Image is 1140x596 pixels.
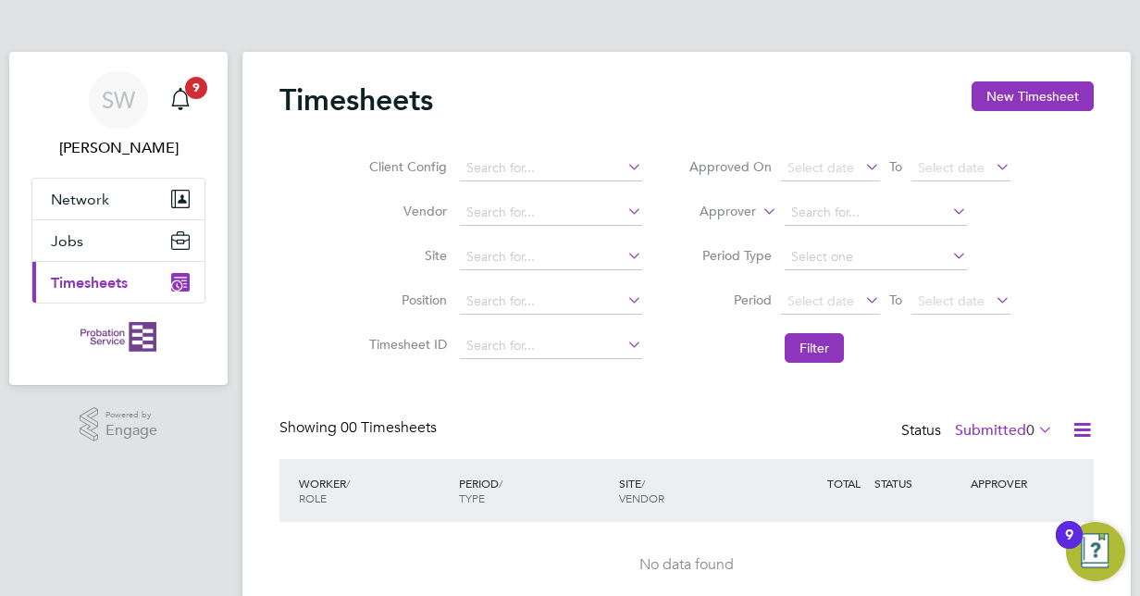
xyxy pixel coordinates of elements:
[32,262,204,303] button: Timesheets
[364,203,447,219] label: Vendor
[673,203,756,221] label: Approver
[1066,522,1125,581] button: Open Resource Center, 9 new notifications
[1026,421,1035,440] span: 0
[51,232,83,250] span: Jobs
[364,247,447,264] label: Site
[102,88,135,112] span: SW
[31,137,205,159] span: Serge Winthe
[105,407,157,423] span: Powered by
[884,155,908,179] span: To
[185,77,207,99] span: 9
[688,292,772,308] label: Period
[105,423,157,439] span: Engage
[31,322,205,352] a: Go to home page
[787,159,854,176] span: Select date
[1065,535,1073,559] div: 9
[364,336,447,353] label: Timesheet ID
[460,155,642,181] input: Search for...
[81,322,155,352] img: probationservice-logo-retina.png
[346,476,350,490] span: /
[80,407,158,442] a: Powered byEngage
[9,52,228,385] nav: Main navigation
[460,333,642,359] input: Search for...
[279,81,433,118] h2: Timesheets
[688,247,772,264] label: Period Type
[460,200,642,226] input: Search for...
[641,476,645,490] span: /
[918,159,985,176] span: Select date
[364,158,447,175] label: Client Config
[901,418,1057,444] div: Status
[51,274,128,292] span: Timesheets
[364,292,447,308] label: Position
[972,81,1094,111] button: New Timesheet
[299,490,327,505] span: ROLE
[918,292,985,309] span: Select date
[459,490,485,505] span: TYPE
[298,555,1075,575] div: No data found
[341,418,437,437] span: 00 Timesheets
[785,244,967,270] input: Select one
[870,466,966,500] div: STATUS
[294,466,454,515] div: WORKER
[787,292,854,309] span: Select date
[460,244,642,270] input: Search for...
[785,200,967,226] input: Search for...
[31,70,205,159] a: SW[PERSON_NAME]
[279,418,440,438] div: Showing
[460,289,642,315] input: Search for...
[614,466,774,515] div: SITE
[51,191,109,208] span: Network
[955,421,1053,440] label: Submitted
[32,220,204,261] button: Jobs
[162,70,199,130] a: 9
[499,476,502,490] span: /
[619,490,664,505] span: VENDOR
[785,333,844,363] button: Filter
[688,158,772,175] label: Approved On
[884,288,908,312] span: To
[827,476,861,490] span: TOTAL
[454,466,614,515] div: PERIOD
[966,466,1062,500] div: APPROVER
[32,179,204,219] button: Network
